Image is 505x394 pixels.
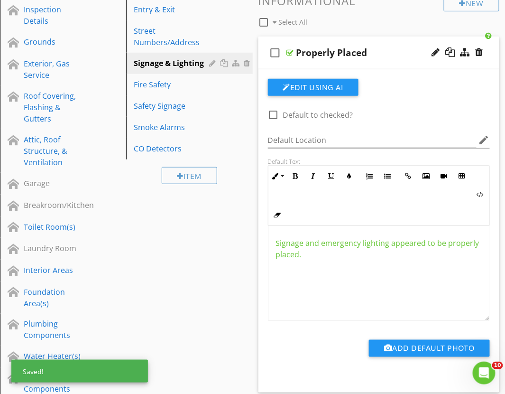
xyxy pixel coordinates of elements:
div: Item [162,167,218,184]
div: CO Detectors [134,143,212,154]
div: Saved! [11,360,148,383]
div: Breakroom/Kitchen [24,199,94,211]
label: Default to checked? [283,110,353,120]
div: Entry & Exit [134,4,212,15]
div: Default Text [268,158,490,165]
div: Plumbing Components [24,319,81,341]
button: Insert Video [435,167,453,185]
button: Colors [340,167,358,185]
div: Smoke Alarms [134,122,212,133]
button: Edit Using AI [268,79,358,96]
button: Underline (Ctrl+U) [322,167,340,185]
i: check_box_outline_blank [268,41,283,64]
div: Exterior, Gas Service [24,58,81,81]
div: Properly Placed [296,47,367,58]
iframe: Intercom live chat [473,362,496,385]
button: Code View [471,185,489,203]
button: Add Default Photo [369,340,490,357]
div: Garage [24,178,81,189]
div: Water Heater(s) [24,351,81,362]
div: Street Numbers/Address [134,25,212,48]
button: Ordered List [361,167,379,185]
div: Toilet Room(s) [24,221,81,233]
button: Insert Image (Ctrl+P) [417,167,435,185]
div: Fire Safety [134,79,212,90]
i: edit [478,134,490,146]
span: Signage and emergency lighting appeared to be properly placed. [276,238,479,260]
span: Select All [278,18,307,27]
input: Default Location [268,132,477,148]
button: Insert Table [453,167,471,185]
div: Safety Signage [134,100,212,112]
div: Interior Areas [24,264,81,276]
button: Unordered List [379,167,397,185]
div: Grounds [24,36,81,47]
div: Foundation Area(s) [24,286,81,309]
span: 10 [492,362,503,369]
button: Insert Link (Ctrl+K) [399,167,417,185]
div: Roof Covering, Flashing & Gutters [24,90,81,124]
div: Signage & Lighting [134,57,212,69]
div: Laundry Room [24,243,81,254]
div: Attic, Roof Structure, & Ventilation [24,134,81,168]
div: Inspection Details [24,4,81,27]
